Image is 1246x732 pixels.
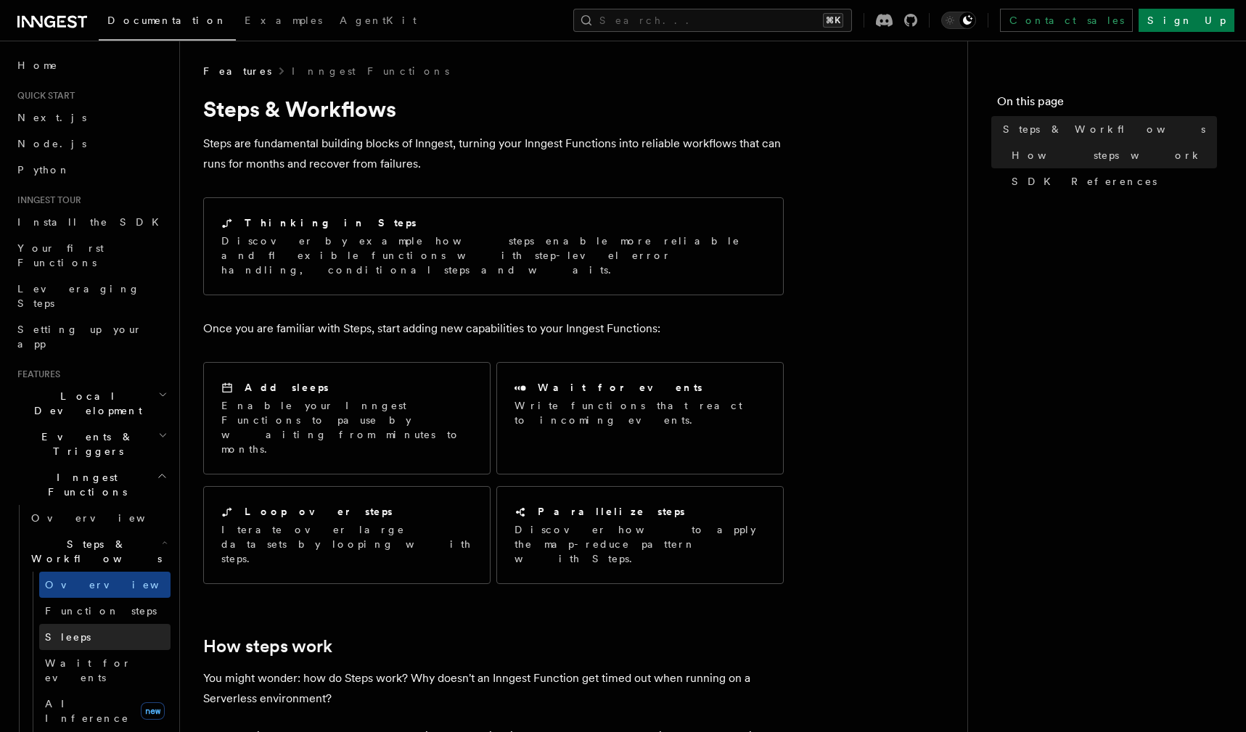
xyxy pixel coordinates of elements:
span: Steps & Workflows [1003,122,1205,136]
span: Features [12,369,60,380]
a: Sleeps [39,624,171,650]
span: Your first Functions [17,242,104,268]
a: Add sleepsEnable your Inngest Functions to pause by waiting from minutes to months. [203,362,491,474]
button: Steps & Workflows [25,531,171,572]
span: Local Development [12,389,158,418]
span: Wait for events [45,657,131,683]
span: Steps & Workflows [25,537,162,566]
span: AI Inference [45,698,129,724]
span: Events & Triggers [12,429,158,458]
p: Enable your Inngest Functions to pause by waiting from minutes to months. [221,398,472,456]
span: SDK References [1012,174,1157,189]
span: Inngest tour [12,194,81,206]
button: Inngest Functions [12,464,171,505]
span: Node.js [17,138,86,149]
a: Contact sales [1000,9,1133,32]
a: Sign Up [1139,9,1234,32]
a: AI Inferencenew [39,691,171,731]
span: Install the SDK [17,216,168,228]
span: Examples [245,15,322,26]
p: Steps are fundamental building blocks of Inngest, turning your Inngest Functions into reliable wo... [203,133,784,174]
p: Once you are familiar with Steps, start adding new capabilities to your Inngest Functions: [203,318,784,339]
a: How steps work [203,636,332,657]
span: Overview [45,579,194,591]
a: Documentation [99,4,236,41]
p: Iterate over large datasets by looping with steps. [221,522,472,566]
span: Inngest Functions [12,470,157,499]
h2: Add sleeps [245,380,329,395]
a: How steps work [1006,142,1217,168]
button: Toggle dark mode [941,12,976,29]
a: Examples [236,4,331,39]
a: Leveraging Steps [12,276,171,316]
a: Overview [39,572,171,598]
h2: Parallelize steps [538,504,685,519]
h1: Steps & Workflows [203,96,784,122]
a: Function steps [39,598,171,624]
p: Write functions that react to incoming events. [515,398,766,427]
span: Overview [31,512,181,524]
span: Home [17,58,58,73]
a: Overview [25,505,171,531]
span: AgentKit [340,15,417,26]
button: Search...⌘K [573,9,852,32]
span: Sleeps [45,631,91,643]
span: Features [203,64,271,78]
span: Documentation [107,15,227,26]
a: Wait for eventsWrite functions that react to incoming events. [496,362,784,474]
h4: On this page [997,93,1217,116]
a: Steps & Workflows [997,116,1217,142]
span: new [141,702,165,720]
a: Setting up your app [12,316,171,357]
a: Python [12,157,171,183]
p: Discover how to apply the map-reduce pattern with Steps. [515,522,766,566]
h2: Wait for events [538,380,702,395]
span: Function steps [45,605,157,617]
kbd: ⌘K [823,13,843,28]
a: Parallelize stepsDiscover how to apply the map-reduce pattern with Steps. [496,486,784,584]
a: SDK References [1006,168,1217,194]
span: Leveraging Steps [17,283,140,309]
span: Setting up your app [17,324,142,350]
a: Wait for events [39,650,171,691]
a: Install the SDK [12,209,171,235]
span: Next.js [17,112,86,123]
span: Quick start [12,90,75,102]
a: Inngest Functions [292,64,449,78]
a: Loop over stepsIterate over large datasets by looping with steps. [203,486,491,584]
h2: Loop over steps [245,504,393,519]
button: Events & Triggers [12,424,171,464]
a: Thinking in StepsDiscover by example how steps enable more reliable and flexible functions with s... [203,197,784,295]
a: Node.js [12,131,171,157]
p: You might wonder: how do Steps work? Why doesn't an Inngest Function get timed out when running o... [203,668,784,709]
a: AgentKit [331,4,425,39]
span: Python [17,164,70,176]
a: Your first Functions [12,235,171,276]
a: Next.js [12,104,171,131]
p: Discover by example how steps enable more reliable and flexible functions with step-level error h... [221,234,766,277]
a: Home [12,52,171,78]
button: Local Development [12,383,171,424]
h2: Thinking in Steps [245,215,417,230]
span: How steps work [1012,148,1202,163]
